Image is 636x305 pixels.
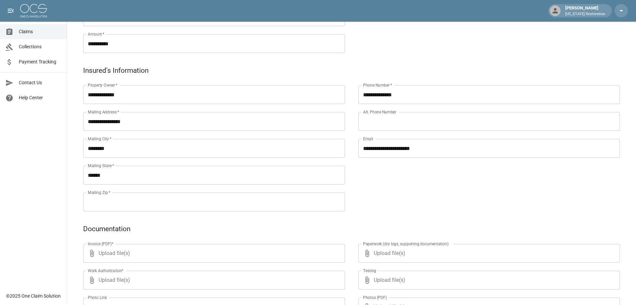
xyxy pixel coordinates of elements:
[88,31,105,37] label: Amount
[19,79,61,86] span: Contact Us
[4,4,17,17] button: open drawer
[19,94,61,101] span: Help Center
[99,271,327,290] span: Upload file(s)
[88,136,112,142] label: Mailing City
[88,163,114,168] label: Mailing State
[19,58,61,65] span: Payment Tracking
[363,136,373,142] label: Email
[363,82,392,88] label: Phone Number
[19,43,61,50] span: Collections
[565,11,605,17] p: [US_STATE] Restoration
[88,268,124,273] label: Work Authorization*
[374,244,602,263] span: Upload file(s)
[88,190,111,195] label: Mailing Zip
[88,295,107,300] label: Photo Link
[363,295,387,300] label: Photos (PDF)
[88,109,119,115] label: Mailing Address
[374,271,602,290] span: Upload file(s)
[363,109,396,115] label: Alt. Phone Number
[563,5,608,17] div: [PERSON_NAME]
[20,4,47,17] img: ocs-logo-white-transparent.png
[363,241,449,247] label: Paperwork (dry logs, supporting documentation)
[88,241,114,247] label: Invoice (PDF)*
[6,293,61,299] div: © 2025 One Claim Solution
[363,268,376,273] label: Testing
[19,28,61,35] span: Claims
[88,82,118,88] label: Property Owner
[99,244,327,263] span: Upload file(s)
